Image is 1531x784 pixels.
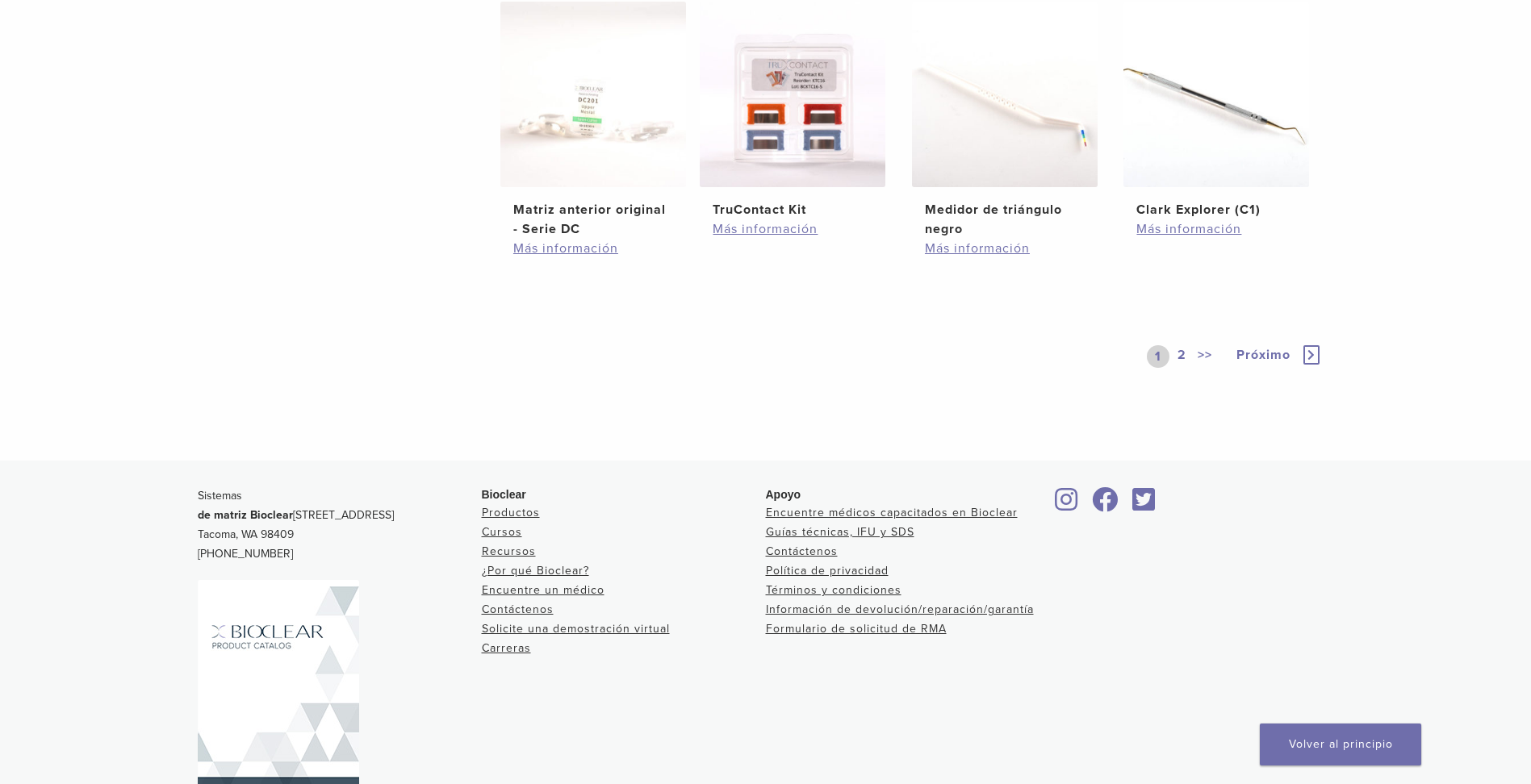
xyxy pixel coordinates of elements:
[925,239,1085,258] a: Más información
[1123,2,1309,187] img: Clark Explorer (C1)
[482,525,522,539] a: Cursos
[198,486,482,564] p: Sistemas [STREET_ADDRESS] Tacoma, WA 98409 [PHONE_NUMBER]
[766,488,801,501] span: Apoyo
[1123,2,1311,219] a: Clark Explorer (C1)Clark Explorer (C1)
[1260,724,1421,765] a: Volver al principio
[1127,497,1161,513] a: Bioclear
[482,583,604,597] a: Encuentre un médico
[1087,497,1124,513] a: Bioclear
[513,200,673,239] h2: Matriz anterior original - Serie DC
[513,239,673,258] a: Más información
[482,544,536,558] a: Recursos
[766,622,947,636] a: Formulario de solicitud de RMA
[699,2,887,219] a: TruContact KitTruContact Kit
[198,508,293,522] strong: de matriz Bioclear
[1174,345,1190,368] a: 2
[1050,497,1084,513] a: Bioclear
[766,525,914,539] a: Guías técnicas, IFU y SDS
[500,2,688,239] a: Matriz anterior original - Serie DCMatriz anterior original - Serie DC
[482,641,531,655] a: Carreras
[1136,200,1296,219] h2: Clark Explorer (C1)
[925,200,1085,239] h2: Medidor de triángulo negro
[482,622,670,636] a: Solicite una demostración virtual
[482,488,526,501] span: Bioclear
[766,506,1018,519] a: Encuentre médicos capacitados en Bioclear
[700,2,885,187] img: TruContact Kit
[1194,345,1215,368] a: >>
[766,583,901,597] a: Términos y condiciones
[911,2,1099,239] a: Black Triangle GaugeMedidor de triángulo negro
[1136,219,1296,239] a: Más información
[912,2,1098,187] img: Black Triangle Gauge
[1147,345,1169,368] a: 1
[1236,347,1290,363] span: Próximo
[713,200,872,219] h2: TruContact Kit
[713,219,872,239] a: Más información
[482,506,540,519] a: Productos
[766,564,889,578] a: Política de privacidad
[482,603,554,616] a: Contáctenos
[766,544,838,558] a: Contáctenos
[766,603,1034,616] a: Información de devolución/reparación/garantía
[482,564,589,578] a: ¿Por qué Bioclear?
[500,2,686,187] img: Matriz anterior original - Serie DC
